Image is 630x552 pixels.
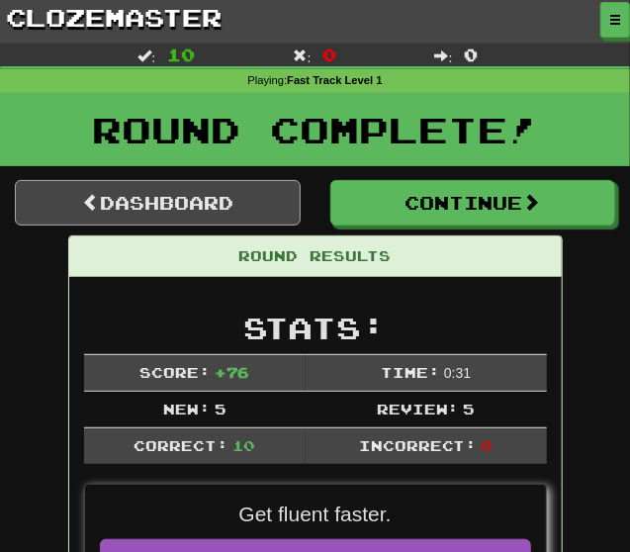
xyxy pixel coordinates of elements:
button: Continue [330,180,616,226]
strong: Fast Track Level 1 [287,74,382,86]
span: + 76 [215,364,250,381]
span: Score: [139,364,211,381]
span: 0 : 31 [444,365,471,381]
a: Dashboard [15,180,301,226]
span: New: [163,401,211,417]
span: Time: [381,364,440,381]
h1: Round Complete! [7,110,623,149]
p: Get fluent faster. [100,500,531,529]
span: Correct: [134,437,228,454]
span: : [435,48,453,62]
div: Round Results [69,236,562,277]
span: : [294,48,312,62]
span: 0 [465,45,479,64]
span: 0 [482,437,494,454]
span: 5 [464,401,476,417]
span: 5 [215,401,226,417]
span: Review: [377,401,460,417]
span: 10 [232,437,256,454]
span: : [137,48,155,62]
h2: Stats: [84,312,547,344]
span: Incorrect: [359,437,478,454]
span: 10 [167,45,195,64]
span: 0 [322,45,336,64]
